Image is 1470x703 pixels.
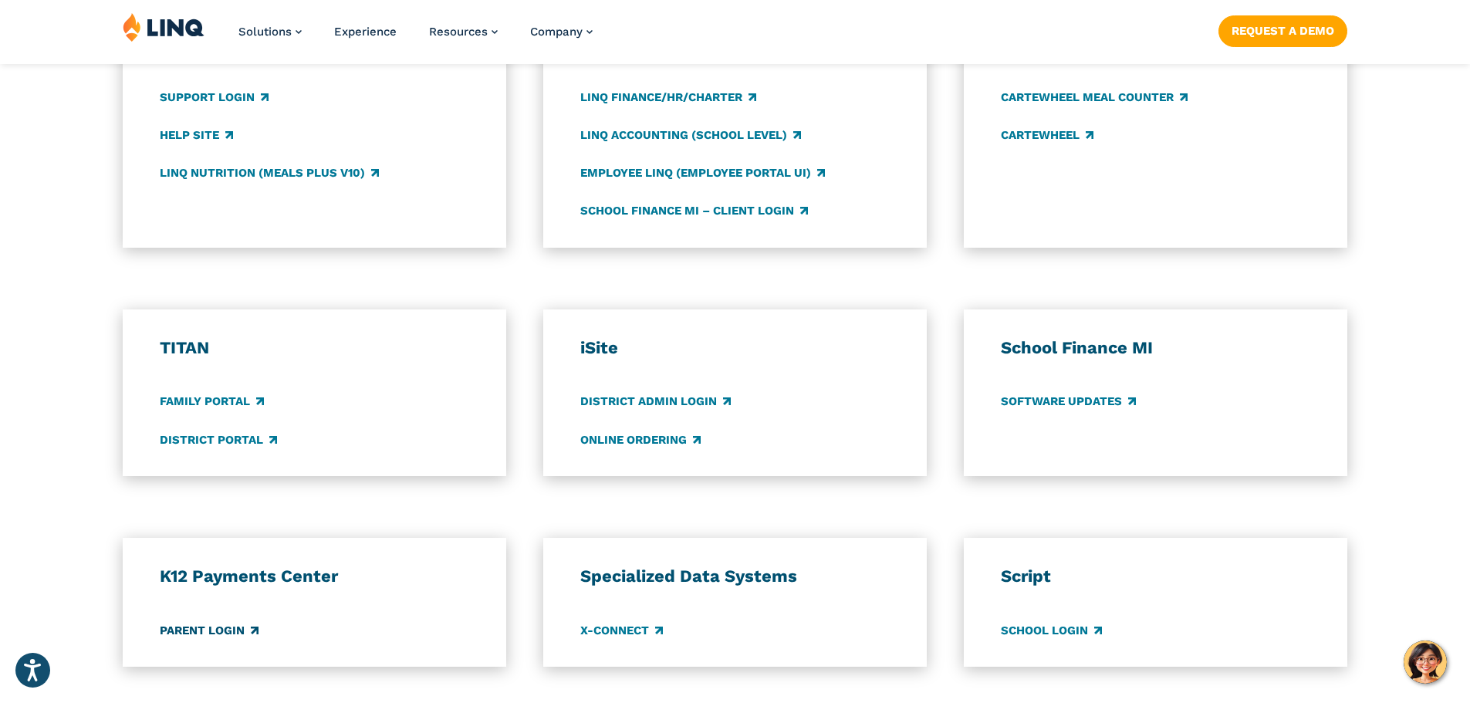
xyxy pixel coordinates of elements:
a: District Portal [160,431,277,448]
a: Request a Demo [1218,15,1347,46]
a: Solutions [238,25,302,39]
a: Experience [334,25,397,39]
a: CARTEWHEEL Meal Counter [1001,89,1188,106]
span: Company [530,25,583,39]
a: School Login [1001,622,1102,639]
a: District Admin Login [580,394,731,411]
h3: K12 Payments Center [160,566,470,587]
a: Employee LINQ (Employee Portal UI) [580,164,825,181]
h3: Script [1001,566,1311,587]
a: Help Site [160,127,233,144]
h3: School Finance MI [1001,337,1311,359]
a: School Finance MI – Client Login [580,202,808,219]
a: Support Login [160,89,269,106]
a: LINQ Accounting (school level) [580,127,801,144]
h3: TITAN [160,337,470,359]
nav: Primary Navigation [238,12,593,63]
a: Family Portal [160,394,264,411]
nav: Button Navigation [1218,12,1347,46]
a: LINQ Finance/HR/Charter [580,89,756,106]
a: Parent Login [160,622,259,639]
h3: iSite [580,337,890,359]
a: CARTEWHEEL [1001,127,1093,144]
span: Resources [429,25,488,39]
a: Company [530,25,593,39]
img: LINQ | K‑12 Software [123,12,204,42]
a: Software Updates [1001,394,1136,411]
a: LINQ Nutrition (Meals Plus v10) [160,164,379,181]
button: Hello, have a question? Let’s chat. [1404,640,1447,684]
h3: Specialized Data Systems [580,566,890,587]
span: Solutions [238,25,292,39]
a: X-Connect [580,622,663,639]
a: Online Ordering [580,431,701,448]
a: Resources [429,25,498,39]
